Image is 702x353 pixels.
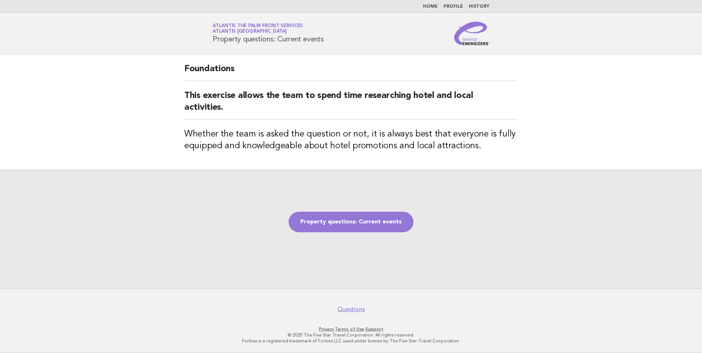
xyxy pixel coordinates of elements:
[469,4,489,9] a: History
[126,332,576,338] p: © 2025 The Five Star Travel Corporation. All rights reserved.
[423,4,438,9] a: Home
[126,326,576,332] p: · ·
[213,24,324,43] h1: Property questions: Current events
[184,90,518,120] h2: This exercise allows the team to spend time researching hotel and local activities.
[213,23,303,34] a: Atlantis The Palm Front ServicesAtlantis [GEOGRAPHIC_DATA]
[184,128,518,152] h3: Whether the team is asked the question or not, it is always best that everyone is fully equipped ...
[444,4,463,9] a: Profile
[213,29,287,34] span: Atlantis [GEOGRAPHIC_DATA]
[365,327,383,332] a: Support
[184,63,518,81] h2: Foundations
[335,327,364,332] a: Terms of Use
[289,212,413,232] a: Property questions: Current events
[337,306,365,313] a: Questions
[319,327,334,332] a: Privacy
[126,338,576,344] p: Forbes is a registered trademark of Forbes LLC used under license by The Five Star Travel Corpora...
[454,22,489,45] img: Service Energizers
